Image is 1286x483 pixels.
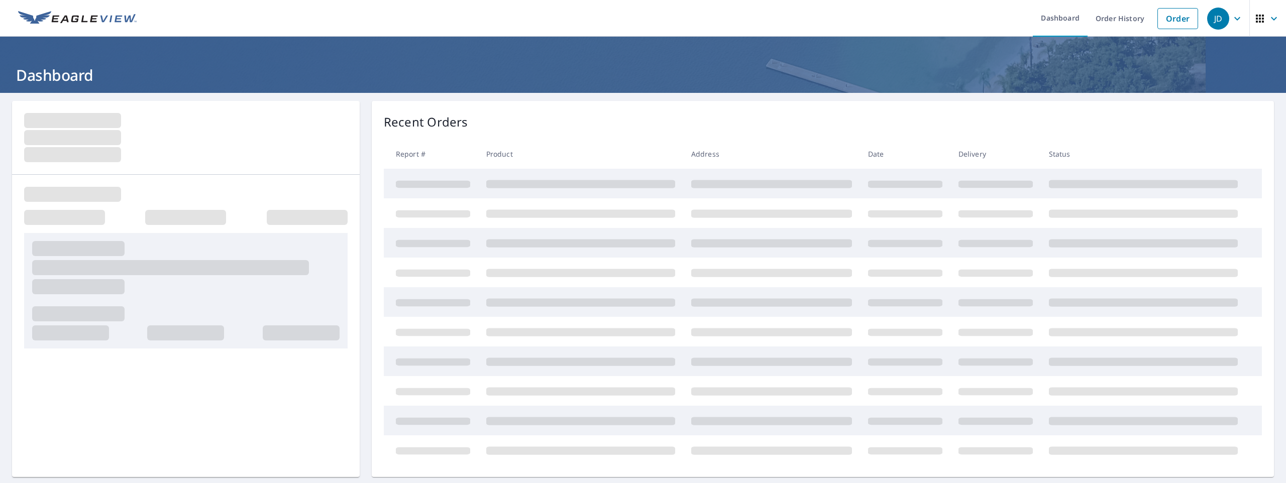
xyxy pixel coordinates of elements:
th: Date [860,139,950,169]
p: Recent Orders [384,113,468,131]
th: Report # [384,139,478,169]
th: Address [683,139,860,169]
a: Order [1157,8,1198,29]
th: Status [1041,139,1246,169]
th: Product [478,139,683,169]
h1: Dashboard [12,65,1274,85]
img: EV Logo [18,11,137,26]
div: JD [1207,8,1229,30]
th: Delivery [950,139,1041,169]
